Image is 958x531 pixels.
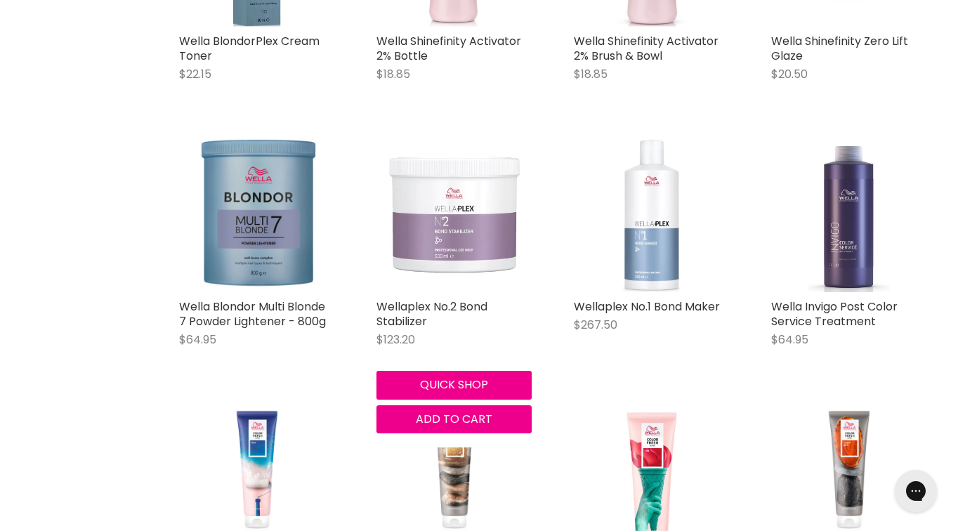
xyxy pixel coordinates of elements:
[376,33,521,64] a: Wella Shinefinity Activator 2% Bottle
[574,299,720,315] a: Wellaplex No.1 Bond Maker
[574,137,729,292] img: Wellaplex No.1 Bond Maker
[179,332,216,348] span: $64.95
[574,33,718,64] a: Wella Shinefinity Activator 2% Brush & Bowl
[416,411,492,427] span: Add to cart
[771,332,808,348] span: $64.95
[376,405,532,433] button: Add to cart
[771,33,908,64] a: Wella Shinefinity Zero Lift Glaze
[179,66,211,82] span: $22.15
[771,66,808,82] span: $20.50
[376,299,487,329] a: Wellaplex No.2 Bond Stabilizer
[888,465,944,517] iframe: Gorgias live chat messenger
[376,137,532,292] img: Wellaplex No.2 Bond Stabilizer
[376,371,532,399] button: Quick shop
[574,317,617,333] span: $267.50
[376,332,415,348] span: $123.20
[179,137,334,292] a: Wella Blondor Multi Blonde 7 Powder Lightener - 800g
[771,137,926,292] a: Wella Invigo Post Color Service Treatment
[183,137,331,292] img: Wella Blondor Multi Blonde 7 Powder Lightener - 800g
[179,33,320,64] a: Wella BlondorPlex Cream Toner
[808,137,889,292] img: Wella Invigo Post Color Service Treatment
[376,66,410,82] span: $18.85
[179,299,326,329] a: Wella Blondor Multi Blonde 7 Powder Lightener - 800g
[574,66,608,82] span: $18.85
[771,299,898,329] a: Wella Invigo Post Color Service Treatment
